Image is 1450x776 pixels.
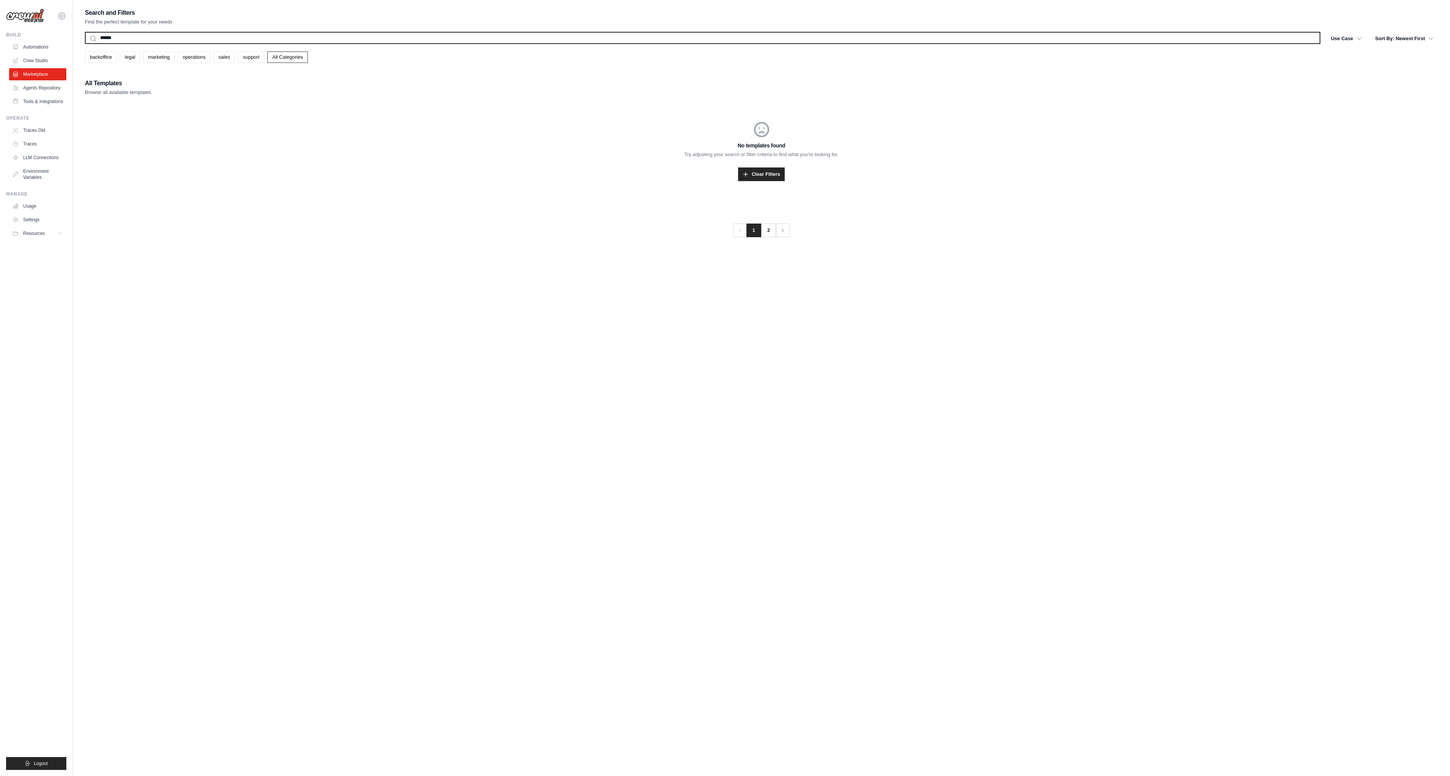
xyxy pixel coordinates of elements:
button: Logout [6,757,66,770]
a: backoffice [85,52,117,63]
a: Marketplace [9,68,66,80]
a: Usage [9,200,66,212]
button: Resources [9,227,66,239]
a: Clear Filters [738,167,785,181]
a: Traces [9,138,66,150]
a: Tools & Integrations [9,95,66,108]
a: sales [214,52,235,63]
button: Use Case [1326,32,1366,45]
span: 1 [746,224,761,237]
a: Crew Studio [9,55,66,67]
p: Find the perfect template for your needs [85,18,172,26]
a: Environment Variables [9,165,66,183]
a: Agents Repository [9,82,66,94]
p: Browse all available templates [85,89,151,96]
a: marketing [143,52,175,63]
img: Logo [6,9,44,23]
span: Resources [23,230,45,236]
div: Operate [6,115,66,121]
h2: Search and Filters [85,8,172,18]
button: Sort By: Newest First [1371,32,1438,45]
a: legal [120,52,140,63]
a: Automations [9,41,66,53]
nav: Pagination [733,224,790,237]
a: 2 [761,224,776,237]
a: LLM Connections [9,152,66,164]
a: operations [178,52,211,63]
h3: No templates found [85,142,1438,149]
p: Try adjusting your search or filter criteria to find what you're looking for. [85,151,1438,158]
h2: All Templates [85,78,151,89]
div: Build [6,32,66,38]
span: Logout [34,760,48,767]
div: Manage [6,191,66,197]
a: Settings [9,214,66,226]
a: support [238,52,264,63]
a: Traces Old [9,124,66,136]
a: All Categories [267,52,308,63]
